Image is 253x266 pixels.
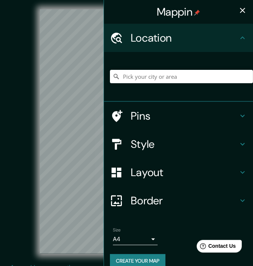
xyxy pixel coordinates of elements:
[104,24,253,52] div: Location
[110,70,253,83] input: Pick your city or area
[104,186,253,215] div: Border
[131,31,238,45] h4: Location
[131,137,238,151] h4: Style
[40,9,213,254] canvas: Map
[104,130,253,158] div: Style
[194,10,200,16] img: pin-icon.png
[131,109,238,123] h4: Pins
[113,227,121,233] label: Size
[113,233,158,245] div: A4
[157,5,200,19] h4: Mappin
[104,158,253,186] div: Layout
[131,194,238,207] h4: Border
[104,102,253,130] div: Pins
[131,166,238,179] h4: Layout
[187,237,245,258] iframe: Help widget launcher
